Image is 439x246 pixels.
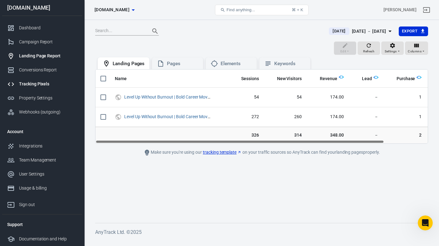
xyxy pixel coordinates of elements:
[95,6,129,14] span: samcart.com
[19,81,77,87] div: Tracking Pixels
[95,70,428,143] div: scrollable content
[30,6,53,11] h1: AnyTrack
[19,171,77,177] div: User Settings
[10,83,97,101] div: Select this option for integrations (ex: Shopify, ClickFunnels, ClickBank)
[241,76,259,82] span: Sessions
[19,201,77,208] div: Sign out
[115,113,122,121] svg: UTM & Web Traffic
[113,60,144,67] div: Landing Pages
[2,167,82,181] a: User Settings
[383,7,417,13] div: Account id: txVnG5a9
[2,35,82,49] a: Campaign Report
[5,162,102,182] div: Please select the property you need help troubleshooting.
[19,185,77,191] div: Usage & billing
[2,63,82,77] a: Conversions Report
[233,114,259,120] span: 272
[4,2,16,14] button: go back
[2,195,82,212] a: Sign out
[388,114,422,120] span: 1
[358,41,380,55] button: Refresh
[418,215,433,230] iframe: Intercom live chat
[2,5,82,11] div: [DOMAIN_NAME]
[312,75,337,82] span: Total revenue calculated by AnyTrack.
[320,75,337,82] span: Total revenue calculated by AnyTrack.
[10,133,47,137] div: AnyTrack • 15h ago
[233,76,259,82] span: Sessions
[388,76,415,82] span: Purchase
[115,76,127,82] span: Name
[115,76,135,82] span: Name
[2,77,82,91] a: Tracking Pixels
[312,132,344,138] span: 348.00
[148,24,163,39] button: Search
[408,49,422,54] span: Columns
[339,75,344,80] img: Logo
[5,143,120,162] div: Chealsea says…
[59,143,120,157] div: 🛍️ Conversion Tracking
[2,124,82,139] li: Account
[10,83,68,88] b: 🛍️ Conversion Tracking:
[2,21,82,35] a: Dashboard
[110,2,121,14] div: Close
[2,181,82,195] a: Usage & billing
[10,61,60,66] b: 🎯 Ads Integrations:
[19,53,77,59] div: Landing Page Report
[354,132,378,138] span: －
[5,17,120,36] div: Chealsea says…
[19,39,77,45] div: Campaign Report
[5,162,120,189] div: AnyTrack says…
[121,149,402,156] div: Make sure you're using our on your traffic sources so AnyTrack can find your landing pages properly.
[19,109,77,115] div: Webhooks (outgoing)
[56,193,117,206] button: I don't see my property
[115,94,122,101] svg: UTM & Web Traffic
[64,147,115,153] div: 🛍️ Conversion Tracking
[64,17,120,31] div: 💬 Technical Support
[95,228,428,236] h6: AnyTrack Ltd. © 2025
[2,217,82,232] li: Support
[354,76,372,82] span: Lead
[95,27,145,35] input: Search...
[385,49,397,54] span: Settings
[10,104,97,128] div: Select this option for features such as Cross Domain Tracking, Event Mapping, or reporting.
[18,3,28,13] img: Profile image for AnyTrack
[2,91,82,105] a: Property Settings
[397,76,415,82] span: Purchase
[274,60,305,67] div: Keywords
[399,27,428,36] button: Export
[354,94,378,100] span: －
[11,193,57,206] button: [DOMAIN_NAME]
[352,27,386,35] div: [DATE] － [DATE]
[269,76,302,82] span: New Visitors
[354,114,378,120] span: －
[215,5,309,15] button: Find anything...⌘ + K
[292,7,303,12] div: ⌘ + K
[405,41,428,55] button: Columns
[5,36,120,143] div: AnyTrack says…
[388,132,422,138] span: 2
[124,94,252,99] a: Level Up Without Burnout | Bold Career Moves by [PERSON_NAME]
[419,2,434,17] a: Sign out
[2,49,82,63] a: Landing Page Report
[10,166,97,178] div: Please select the property you need help troubleshooting.
[2,153,82,167] a: Team Management
[362,76,372,82] span: Lead
[10,104,62,109] b: 🛠️ Platform Settings:
[221,60,252,67] div: Elements
[320,76,337,82] span: Revenue
[312,94,344,100] span: 174.00
[312,114,344,120] span: 174.00
[5,36,102,132] div: Let's try to first understand where is the root cause of the issue you are facing.🎯 Ads Integrati...
[19,236,77,242] div: Documentation and Help
[269,114,302,120] span: 260
[19,143,77,149] div: Integrations
[92,4,137,16] button: [DOMAIN_NAME]
[373,75,378,80] img: Logo
[227,7,255,12] span: Find anything...
[417,75,422,80] img: Logo
[19,67,77,73] div: Conversions Report
[277,76,302,82] span: New Visitors
[19,25,77,31] div: Dashboard
[269,132,302,138] span: 314
[2,139,82,153] a: Integrations
[363,49,374,54] span: Refresh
